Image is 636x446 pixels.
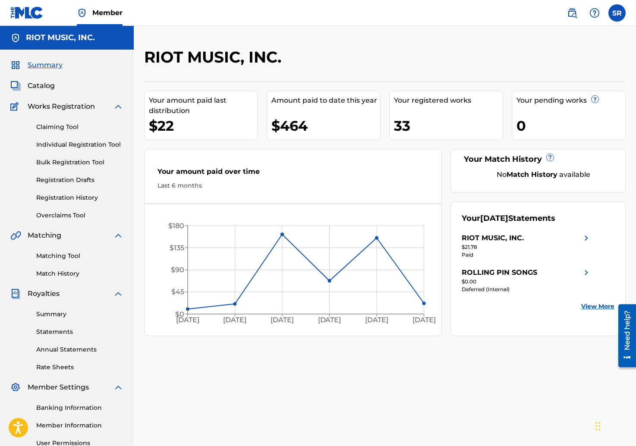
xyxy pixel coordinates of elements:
div: $21.78 [462,243,592,251]
div: User Menu [608,4,626,22]
a: CatalogCatalog [10,81,55,91]
span: Matching [28,230,61,241]
img: expand [113,289,123,299]
img: Top Rightsholder [77,8,87,18]
h5: RIOT MUSIC, INC. [26,33,95,43]
tspan: $180 [168,222,184,230]
div: Drag [595,413,601,439]
a: Statements [36,327,123,336]
a: Member Information [36,421,123,430]
div: ROLLING PIN SONGS [462,267,537,278]
a: View More [581,302,614,311]
div: Your registered works [394,95,503,106]
tspan: [DATE] [365,316,388,324]
a: Matching Tool [36,251,123,261]
div: 33 [394,116,503,135]
span: Catalog [28,81,55,91]
img: right chevron icon [581,267,592,278]
div: Deferred (Internal) [462,286,592,293]
img: MLC Logo [10,6,44,19]
div: Help [586,4,603,22]
img: Accounts [10,33,21,43]
div: $22 [149,116,258,135]
img: search [567,8,577,18]
div: Paid [462,251,592,259]
a: Rate Sheets [36,363,123,372]
a: Registration Drafts [36,176,123,185]
tspan: $135 [170,244,184,252]
tspan: $45 [171,288,184,296]
a: SummarySummary [10,60,63,70]
div: Your pending works [516,95,625,106]
a: Summary [36,310,123,319]
img: expand [113,382,123,393]
tspan: $0 [175,310,184,318]
img: expand [113,101,123,112]
div: Amount paid to date this year [271,95,380,106]
img: Works Registration [10,101,22,112]
strong: Match History [507,170,557,179]
iframe: Resource Center [612,301,636,371]
span: [DATE] [480,214,508,223]
span: Summary [28,60,63,70]
div: Your amount paid over time [157,166,428,181]
h2: RIOT MUSIC, INC. [144,47,286,67]
a: Individual Registration Tool [36,140,123,149]
a: Annual Statements [36,345,123,354]
a: RIOT MUSIC, INC.right chevron icon$21.78Paid [462,233,592,259]
span: ? [547,154,554,161]
div: Your amount paid last distribution [149,95,258,116]
tspan: $90 [171,266,184,274]
tspan: [DATE] [271,316,294,324]
div: Last 6 months [157,181,428,190]
img: help [589,8,600,18]
a: Registration History [36,193,123,202]
div: Your Statements [462,213,555,224]
a: Bulk Registration Tool [36,158,123,167]
div: RIOT MUSIC, INC. [462,233,524,243]
img: Member Settings [10,382,21,393]
img: Catalog [10,81,21,91]
span: Member [92,8,123,18]
div: No available [472,170,614,180]
div: 0 [516,116,625,135]
span: Royalties [28,289,60,299]
span: Member Settings [28,382,89,393]
div: $464 [271,116,380,135]
a: Overclaims Tool [36,211,123,220]
iframe: Chat Widget [593,405,636,446]
tspan: [DATE] [318,316,341,324]
a: ROLLING PIN SONGSright chevron icon$0.00Deferred (Internal) [462,267,592,293]
a: Claiming Tool [36,122,123,132]
a: Public Search [564,4,581,22]
tspan: [DATE] [412,316,436,324]
span: Works Registration [28,101,95,112]
img: right chevron icon [581,233,592,243]
a: Match History [36,269,123,278]
div: $0.00 [462,278,592,286]
span: ? [592,96,598,103]
img: expand [113,230,123,241]
tspan: [DATE] [176,316,199,324]
img: Summary [10,60,21,70]
div: Your Match History [462,154,614,165]
a: Banking Information [36,403,123,412]
img: Matching [10,230,21,241]
img: Royalties [10,289,21,299]
tspan: [DATE] [224,316,247,324]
